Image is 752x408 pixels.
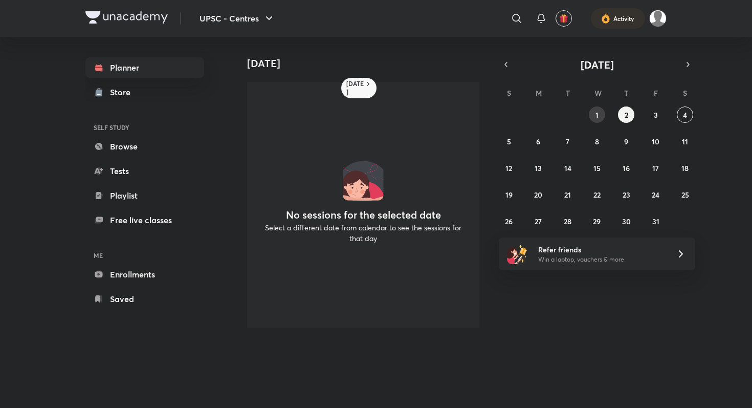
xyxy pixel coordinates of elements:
button: October 9, 2025 [618,133,634,149]
button: October 20, 2025 [530,186,546,203]
button: October 26, 2025 [501,213,517,229]
abbr: Monday [536,88,542,98]
img: No events [343,160,384,201]
abbr: October 28, 2025 [564,217,571,226]
button: October 10, 2025 [648,133,664,149]
button: October 6, 2025 [530,133,546,149]
abbr: October 15, 2025 [593,163,601,173]
abbr: Wednesday [594,88,602,98]
a: Tests [85,161,204,181]
h6: SELF STUDY [85,119,204,136]
a: Enrollments [85,264,204,285]
abbr: Thursday [624,88,628,98]
abbr: October 13, 2025 [535,163,542,173]
button: October 15, 2025 [589,160,605,176]
button: October 31, 2025 [648,213,664,229]
button: October 28, 2025 [560,213,576,229]
abbr: October 27, 2025 [535,217,542,226]
abbr: October 3, 2025 [654,110,658,120]
abbr: October 23, 2025 [623,190,630,200]
abbr: October 10, 2025 [652,137,659,146]
button: October 12, 2025 [501,160,517,176]
button: October 8, 2025 [589,133,605,149]
abbr: October 25, 2025 [681,190,689,200]
h6: Refer friends [538,244,664,255]
button: October 29, 2025 [589,213,605,229]
abbr: October 30, 2025 [622,217,631,226]
button: October 4, 2025 [677,106,693,123]
button: avatar [556,10,572,27]
img: activity [601,12,610,25]
img: referral [507,244,527,264]
a: Browse [85,136,204,157]
abbr: October 20, 2025 [534,190,542,200]
abbr: October 18, 2025 [681,163,689,173]
a: Company Logo [85,11,168,26]
a: Playlist [85,185,204,206]
img: Company Logo [85,11,168,24]
button: October 1, 2025 [589,106,605,123]
button: October 18, 2025 [677,160,693,176]
p: Win a laptop, vouchers & more [538,255,664,264]
abbr: October 19, 2025 [505,190,513,200]
abbr: Sunday [507,88,511,98]
button: October 21, 2025 [560,186,576,203]
abbr: October 29, 2025 [593,217,601,226]
h6: ME [85,247,204,264]
button: October 3, 2025 [648,106,664,123]
button: UPSC - Centres [193,8,281,29]
button: October 27, 2025 [530,213,546,229]
abbr: October 8, 2025 [595,137,599,146]
button: October 23, 2025 [618,186,634,203]
a: Free live classes [85,210,204,230]
abbr: Tuesday [566,88,570,98]
abbr: October 14, 2025 [564,163,571,173]
abbr: October 11, 2025 [682,137,688,146]
img: Akshat Sharma [649,10,667,27]
button: October 22, 2025 [589,186,605,203]
button: October 11, 2025 [677,133,693,149]
abbr: October 5, 2025 [507,137,511,146]
abbr: Saturday [683,88,687,98]
button: October 17, 2025 [648,160,664,176]
abbr: October 9, 2025 [624,137,628,146]
span: [DATE] [581,58,614,72]
abbr: October 7, 2025 [566,137,569,146]
img: avatar [559,14,568,23]
abbr: October 26, 2025 [505,217,513,226]
a: Planner [85,57,204,78]
button: October 24, 2025 [648,186,664,203]
button: October 19, 2025 [501,186,517,203]
abbr: October 24, 2025 [652,190,659,200]
abbr: October 1, 2025 [595,110,599,120]
button: October 14, 2025 [560,160,576,176]
button: October 25, 2025 [677,186,693,203]
a: Store [85,82,204,102]
button: October 7, 2025 [560,133,576,149]
abbr: October 21, 2025 [564,190,571,200]
p: Select a different date from calendar to see the sessions for that day [259,222,467,244]
abbr: October 6, 2025 [536,137,540,146]
button: October 30, 2025 [618,213,634,229]
button: October 2, 2025 [618,106,634,123]
a: Saved [85,289,204,309]
abbr: October 2, 2025 [625,110,628,120]
abbr: Friday [654,88,658,98]
h4: [DATE] [247,57,488,70]
button: October 16, 2025 [618,160,634,176]
h6: [DATE] [346,80,364,96]
abbr: October 4, 2025 [683,110,687,120]
abbr: October 17, 2025 [652,163,659,173]
h4: No sessions for the selected date [286,209,441,221]
button: October 13, 2025 [530,160,546,176]
abbr: October 12, 2025 [505,163,512,173]
abbr: October 22, 2025 [593,190,601,200]
div: Store [110,86,137,98]
button: October 5, 2025 [501,133,517,149]
abbr: October 31, 2025 [652,217,659,226]
abbr: October 16, 2025 [623,163,630,173]
button: [DATE] [513,57,681,72]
